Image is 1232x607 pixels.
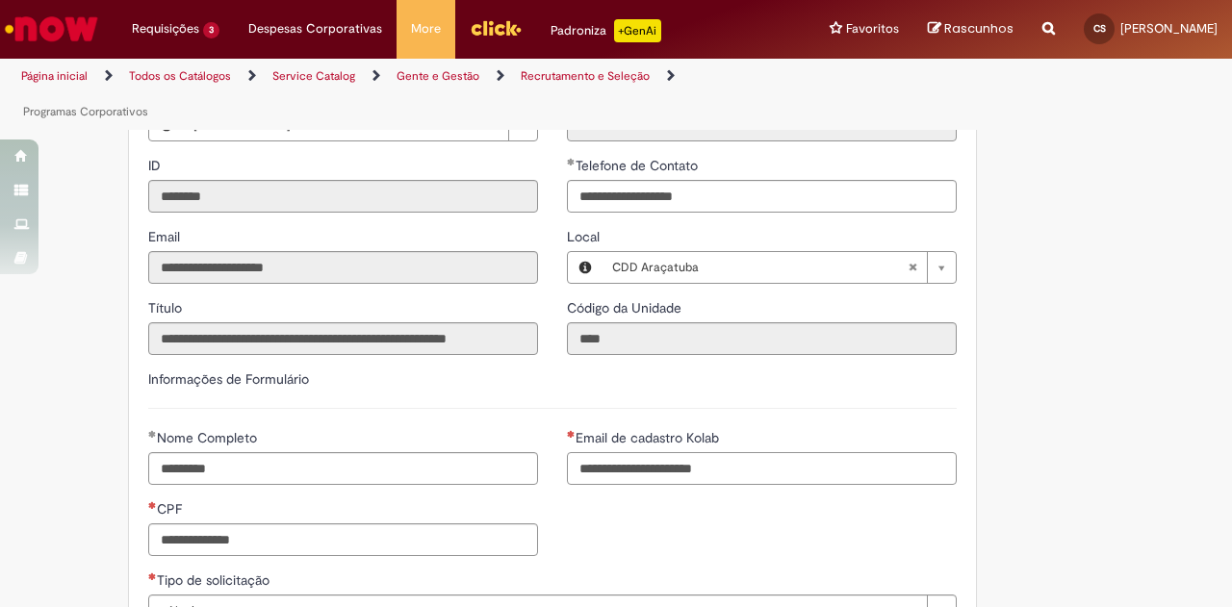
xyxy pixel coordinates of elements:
[21,68,88,84] a: Página inicial
[148,299,186,316] span: Somente leitura - Título
[203,22,219,38] span: 3
[148,322,538,355] input: Título
[148,370,309,388] label: Informações de Formulário
[148,298,186,317] label: Somente leitura - Título
[614,19,661,42] p: +GenAi
[567,298,685,317] label: Somente leitura - Código da Unidade
[567,180,957,213] input: Telefone de Contato
[576,429,723,446] span: Email de cadastro Kolab
[272,68,355,84] a: Service Catalog
[521,68,650,84] a: Recrutamento e Seleção
[567,322,957,355] input: Código da Unidade
[14,59,807,130] ul: Trilhas de página
[148,251,538,284] input: Email
[148,157,165,174] span: Somente leitura - ID
[411,19,441,38] span: More
[944,19,1014,38] span: Rascunhos
[397,68,479,84] a: Gente e Gestão
[846,19,899,38] span: Favoritos
[148,180,538,213] input: ID
[129,68,231,84] a: Todos os Catálogos
[132,19,199,38] span: Requisições
[567,158,576,165] span: Obrigatório Preenchido
[928,20,1014,38] a: Rascunhos
[568,252,603,283] button: Local, Visualizar este registro CDD Araçatuba
[23,104,148,119] a: Programas Corporativos
[612,252,908,283] span: CDD Araçatuba
[157,571,273,589] span: Tipo de solicitação
[898,252,927,283] abbr: Limpar campo Local
[1120,20,1218,37] span: [PERSON_NAME]
[551,19,661,42] div: Padroniza
[157,500,186,518] span: CPF
[148,430,157,438] span: Obrigatório Preenchido
[567,299,685,316] span: Somente leitura - Código da Unidade
[157,429,261,446] span: Nome Completo
[148,156,165,175] label: Somente leitura - ID
[576,157,702,174] span: Telefone de Contato
[148,572,157,580] span: Necessários
[567,430,576,438] span: Necessários
[603,252,956,283] a: CDD AraçatubaLimpar campo Local
[148,523,538,556] input: CPF
[148,501,157,509] span: Necessários
[148,227,184,246] label: Somente leitura - Email
[470,13,522,42] img: click_logo_yellow_360x200.png
[2,10,101,48] img: ServiceNow
[148,452,538,485] input: Nome Completo
[567,452,957,485] input: Email de cadastro Kolab
[148,228,184,245] span: Somente leitura - Email
[248,19,382,38] span: Despesas Corporativas
[567,228,603,245] span: Local
[1093,22,1106,35] span: CS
